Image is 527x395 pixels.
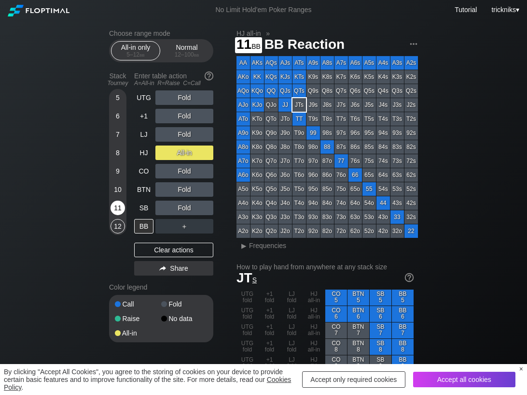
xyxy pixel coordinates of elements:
div: 53o [362,210,376,224]
div: BB 6 [392,306,414,322]
div: By clicking "Accept All Cookies", you agree to the storing of cookies on your device to provide c... [4,368,294,391]
div: 76o [334,168,348,182]
div: J7s [334,98,348,112]
div: 96s [348,126,362,140]
div: 7 [111,127,125,142]
div: 82s [404,140,418,154]
div: LJ fold [281,339,303,355]
div: K5s [362,70,376,84]
div: T7o [292,154,306,168]
div: Q9s [306,84,320,98]
div: 87s [334,140,348,154]
div: A5s [362,56,376,70]
div: Fold [155,90,213,105]
div: CO 7 [325,322,347,338]
div: 83o [320,210,334,224]
div: T5o [292,182,306,196]
div: LJ fold [281,355,303,371]
div: K9s [306,70,320,84]
div: AQo [236,84,250,98]
div: HJ all-in [303,339,325,355]
div: Q8s [320,84,334,98]
div: SB [134,201,153,215]
div: 65o [348,182,362,196]
div: J8s [320,98,334,112]
div: Fold [155,164,213,178]
div: JTs [292,98,306,112]
div: All-in only [113,42,158,60]
div: 22 [404,224,418,238]
div: +1 fold [259,322,280,338]
div: 95o [306,182,320,196]
div: 98s [320,126,334,140]
div: BTN [134,182,153,197]
div: 12 – 100 [166,51,207,58]
div: 64s [376,168,390,182]
div: 77 [334,154,348,168]
div: AJo [236,98,250,112]
div: J2s [404,98,418,112]
div: J6o [278,168,292,182]
div: 66 [348,168,362,182]
h2: Choose range mode [109,29,213,37]
div: AKs [250,56,264,70]
div: A6o [236,168,250,182]
div: K5o [250,182,264,196]
div: ATo [236,112,250,126]
div: BTN 5 [347,290,369,306]
div: 32s [404,210,418,224]
div: 63s [390,168,404,182]
div: K3o [250,210,264,224]
div: 10 [111,182,125,197]
div: AKo [236,70,250,84]
div: 88 [320,140,334,154]
div: 97o [306,154,320,168]
div: 8 [111,146,125,160]
div: +1 fold [259,339,280,355]
div: Raise [115,315,161,322]
div: T2o [292,224,306,238]
div: A8s [320,56,334,70]
div: 75o [334,182,348,196]
div: LJ fold [281,306,303,322]
img: help.32db89a4.svg [404,272,415,283]
div: 82o [320,224,334,238]
div: Fold [155,201,213,215]
div: +1 fold [259,355,280,371]
div: J2o [278,224,292,238]
div: Q2s [404,84,418,98]
div: J4s [376,98,390,112]
div: KTo [250,112,264,126]
div: 44 [376,196,390,210]
div: K4o [250,196,264,210]
div: Q7o [264,154,278,168]
div: AJs [278,56,292,70]
div: A7s [334,56,348,70]
div: A4s [376,56,390,70]
div: 72o [334,224,348,238]
div: 94o [306,196,320,210]
div: A2o [236,224,250,238]
div: Share [134,261,213,276]
div: Q4o [264,196,278,210]
div: ▸ [237,240,250,251]
div: 83s [390,140,404,154]
div: 95s [362,126,376,140]
div: J7o [278,154,292,168]
div: 93o [306,210,320,224]
div: A4o [236,196,250,210]
span: » [261,29,275,37]
div: 96o [306,168,320,182]
div: SB 9 [370,355,391,371]
div: T6s [348,112,362,126]
div: 65s [362,168,376,182]
div: 9 [111,164,125,178]
div: J9s [306,98,320,112]
span: bb [194,51,199,58]
div: K6s [348,70,362,84]
div: 94s [376,126,390,140]
div: Clear actions [134,243,213,257]
div: A3s [390,56,404,70]
div: BB 7 [392,322,414,338]
div: UTG fold [236,355,258,371]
